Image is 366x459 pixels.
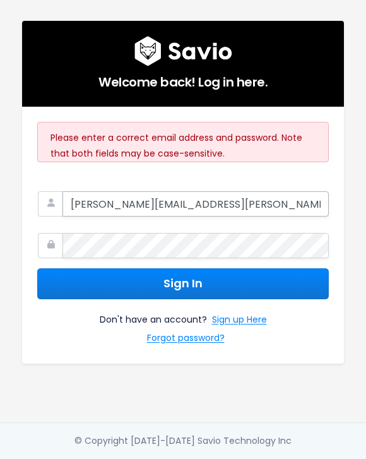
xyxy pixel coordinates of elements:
button: Sign In [37,268,329,299]
a: Sign up Here [212,312,267,330]
input: Your Work Email Address [62,191,329,217]
div: Please enter a correct email address and password. Note that both fields may be case-sensitive. [37,122,329,162]
div: © Copyright [DATE]-[DATE] Savio Technology Inc [74,433,292,449]
h5: Welcome back! Log in here. [37,66,329,92]
a: Forgot password? [147,330,225,349]
img: logo600x187.a314fd40982d.png [134,36,232,66]
div: Don't have an account? [37,299,329,349]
